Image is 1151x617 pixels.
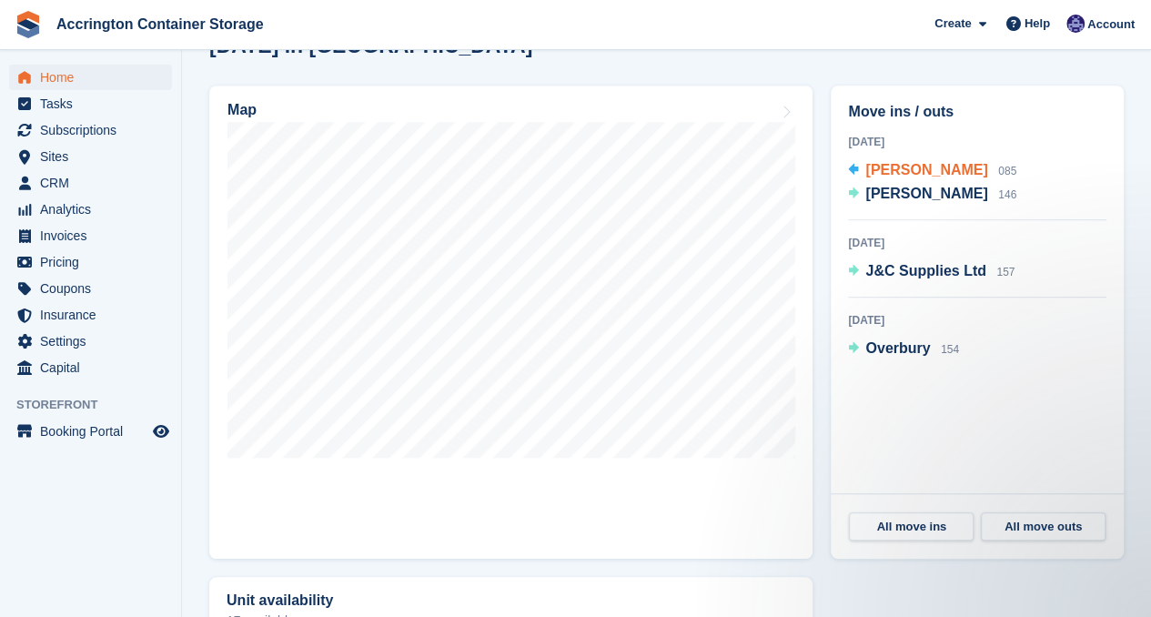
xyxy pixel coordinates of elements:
[9,419,172,444] a: menu
[40,117,149,143] span: Subscriptions
[9,249,172,275] a: menu
[150,420,172,442] a: Preview store
[848,101,1106,123] h2: Move ins / outs
[1087,15,1135,34] span: Account
[998,188,1016,201] span: 146
[40,329,149,354] span: Settings
[848,312,1106,329] div: [DATE]
[9,355,172,380] a: menu
[996,266,1015,278] span: 157
[9,223,172,248] a: menu
[848,235,1106,251] div: [DATE]
[981,512,1106,541] a: All move outs
[849,512,974,541] a: All move ins
[40,144,149,169] span: Sites
[865,263,985,278] span: J&C Supplies Ltd
[1066,15,1085,33] img: Jacob Connolly
[941,343,959,356] span: 154
[9,302,172,328] a: menu
[49,9,271,39] a: Accrington Container Storage
[848,183,1016,207] a: [PERSON_NAME] 146
[9,170,172,196] a: menu
[40,91,149,116] span: Tasks
[227,102,257,118] h2: Map
[40,197,149,222] span: Analytics
[848,159,1016,183] a: [PERSON_NAME] 085
[15,11,42,38] img: stora-icon-8386f47178a22dfd0bd8f6a31ec36ba5ce8667c1dd55bd0f319d3a0aa187defe.svg
[9,197,172,222] a: menu
[40,276,149,301] span: Coupons
[209,86,813,559] a: Map
[40,170,149,196] span: CRM
[848,338,959,361] a: Overbury 154
[40,419,149,444] span: Booking Portal
[227,592,333,609] h2: Unit availability
[865,340,930,356] span: Overbury
[848,260,1015,284] a: J&C Supplies Ltd 157
[16,396,181,414] span: Storefront
[934,15,971,33] span: Create
[40,249,149,275] span: Pricing
[1025,15,1050,33] span: Help
[865,186,987,201] span: [PERSON_NAME]
[9,65,172,90] a: menu
[9,144,172,169] a: menu
[40,355,149,380] span: Capital
[865,162,987,177] span: [PERSON_NAME]
[9,91,172,116] a: menu
[998,165,1016,177] span: 085
[848,134,1106,150] div: [DATE]
[40,223,149,248] span: Invoices
[40,65,149,90] span: Home
[9,117,172,143] a: menu
[9,329,172,354] a: menu
[9,276,172,301] a: menu
[40,302,149,328] span: Insurance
